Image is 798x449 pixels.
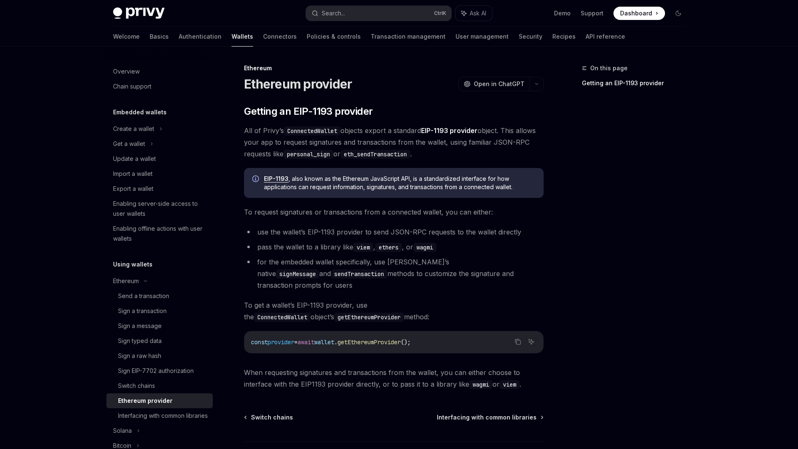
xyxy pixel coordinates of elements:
span: = [294,338,298,346]
div: Create a wallet [113,124,154,134]
span: (); [401,338,411,346]
a: Interfacing with common libraries [437,413,543,422]
a: Ethereum provider [106,393,213,408]
code: viem [353,243,373,252]
h5: Embedded wallets [113,107,167,117]
span: Getting an EIP-1193 provider [244,105,372,118]
div: Import a wallet [113,169,153,179]
button: Ask AI [526,336,537,347]
div: Enabling offline actions with user wallets [113,224,208,244]
a: Sign a raw hash [106,348,213,363]
a: EIP-1193 [264,175,288,183]
a: Security [519,27,542,47]
span: Ctrl K [434,10,446,17]
span: , also known as the Ethereum JavaScript API, is a standardized interface for how applications can... [264,175,535,191]
a: Export a wallet [106,181,213,196]
img: dark logo [113,7,165,19]
code: personal_sign [283,150,333,159]
a: Basics [150,27,169,47]
a: Import a wallet [106,166,213,181]
div: Ethereum provider [118,396,172,406]
a: Chain support [106,79,213,94]
a: Interfacing with common libraries [106,408,213,423]
button: Search...CtrlK [306,6,451,21]
span: . [334,338,337,346]
a: Policies & controls [307,27,361,47]
a: Sign a message [106,318,213,333]
a: Sign a transaction [106,303,213,318]
a: Transaction management [371,27,446,47]
span: To request signatures or transactions from a connected wallet, you can either: [244,206,544,218]
span: getEthereumProvider [337,338,401,346]
code: wagmi [413,243,436,252]
div: Get a wallet [113,139,145,149]
span: const [251,338,268,346]
h5: Using wallets [113,259,153,269]
span: Ask AI [470,9,486,17]
li: pass the wallet to a library like , , or [244,241,544,253]
div: Chain support [113,81,151,91]
div: Solana [113,426,132,436]
span: await [298,338,314,346]
a: Overview [106,64,213,79]
div: Switch chains [118,381,155,391]
a: Demo [554,9,571,17]
a: Enabling offline actions with user wallets [106,221,213,246]
div: Sign a raw hash [118,351,161,361]
a: Getting an EIP-1193 provider [582,76,692,90]
div: Ethereum [244,64,544,72]
div: Sign typed data [118,336,162,346]
div: Sign a transaction [118,306,167,316]
span: On this page [590,63,628,73]
a: Recipes [552,27,576,47]
a: Switch chains [245,413,293,422]
span: Switch chains [251,413,293,422]
div: Interfacing with common libraries [118,411,208,421]
div: Ethereum [113,276,139,286]
a: Dashboard [613,7,665,20]
a: Welcome [113,27,140,47]
a: Sign EIP-7702 authorization [106,363,213,378]
a: Update a wallet [106,151,213,166]
code: ethers [375,243,402,252]
div: Overview [113,67,140,76]
code: getEthereumProvider [334,313,404,322]
code: eth_sendTransaction [340,150,410,159]
h1: Ethereum provider [244,76,352,91]
a: Connectors [263,27,297,47]
span: provider [268,338,294,346]
a: API reference [586,27,625,47]
code: ConnectedWallet [254,313,310,322]
a: Switch chains [106,378,213,393]
button: Open in ChatGPT [458,77,530,91]
a: Support [581,9,603,17]
span: Dashboard [620,9,652,17]
li: use the wallet’s EIP-1193 provider to send JSON-RPC requests to the wallet directly [244,226,544,238]
svg: Info [252,175,261,184]
span: When requesting signatures and transactions from the wallet, you can either choose to interface w... [244,367,544,390]
span: Open in ChatGPT [474,80,525,88]
span: Interfacing with common libraries [437,413,537,422]
div: Search... [322,8,345,18]
a: Enabling server-side access to user wallets [106,196,213,221]
li: for the embedded wallet specifically, use [PERSON_NAME]’s native and methods to customize the sig... [244,256,544,291]
code: viem [500,380,520,389]
div: Enabling server-side access to user wallets [113,199,208,219]
code: signMessage [276,269,319,279]
a: Authentication [179,27,222,47]
a: Send a transaction [106,289,213,303]
div: Export a wallet [113,184,153,194]
span: To get a wallet’s EIP-1193 provider, use the object’s method: [244,299,544,323]
div: Sign EIP-7702 authorization [118,366,194,376]
code: wagmi [469,380,493,389]
span: wallet [314,338,334,346]
a: Wallets [232,27,253,47]
code: sendTransaction [331,269,387,279]
div: Sign a message [118,321,162,331]
code: ConnectedWallet [284,126,340,136]
a: User management [456,27,509,47]
a: Sign typed data [106,333,213,348]
button: Copy the contents from the code block [512,336,523,347]
button: Ask AI [456,6,492,21]
a: EIP-1193 provider [421,126,478,135]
